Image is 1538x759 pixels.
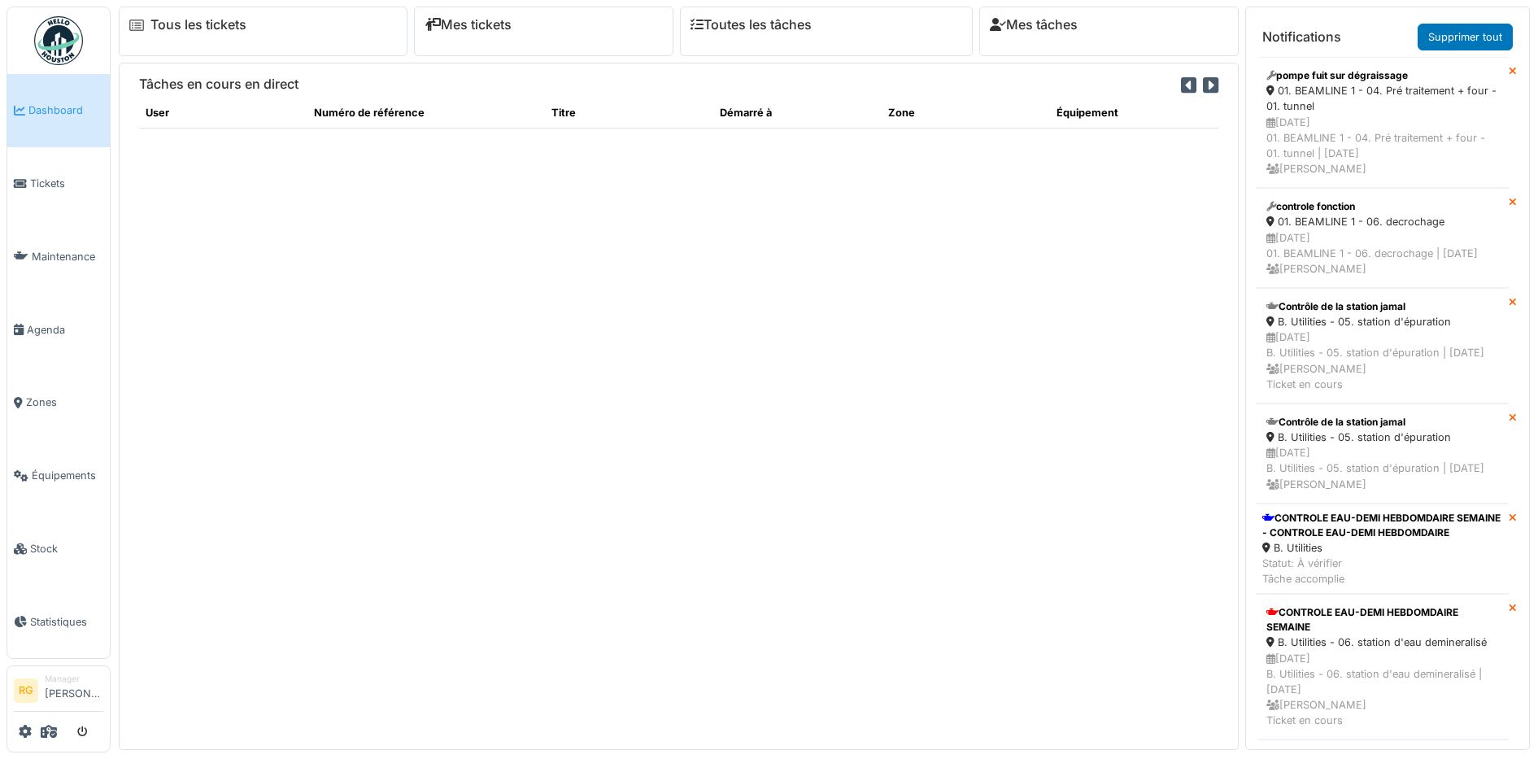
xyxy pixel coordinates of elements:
span: Stock [30,541,103,556]
h6: Tâches en cours en direct [139,76,298,92]
div: [DATE] 01. BEAMLINE 1 - 04. Pré traitement + four - 01. tunnel | [DATE] [PERSON_NAME] [1266,115,1498,177]
div: 01. BEAMLINE 1 - 04. Pré traitement + four - 01. tunnel [1266,83,1498,114]
li: RG [14,678,38,703]
a: controle fonction 01. BEAMLINE 1 - 06. decrochage [DATE]01. BEAMLINE 1 - 06. decrochage | [DATE] ... [1256,188,1509,288]
a: Statistiques [7,585,110,658]
a: Maintenance [7,220,110,294]
a: Zones [7,366,110,439]
th: Équipement [1050,98,1218,128]
span: Maintenance [32,249,103,264]
th: Zone [882,98,1050,128]
h6: Notifications [1262,29,1341,45]
a: Tickets [7,147,110,220]
span: Tickets [30,176,103,191]
img: Badge_color-CXgf-gQk.svg [34,16,83,65]
div: 01. BEAMLINE 1 - 06. decrochage [1266,214,1498,229]
a: CONTROLE EAU-DEMI HEBDOMDAIRE SEMAINE - CONTROLE EAU-DEMI HEBDOMDAIRE B. Utilities Statut: À véri... [1256,504,1509,595]
div: B. Utilities - 05. station d'épuration [1266,314,1498,329]
li: [PERSON_NAME] [45,673,103,708]
div: Manager [45,673,103,685]
a: Équipements [7,439,110,513]
th: Titre [545,98,713,128]
div: Contrôle de la station jamal [1266,415,1498,430]
div: B. Utilities [1262,540,1502,556]
th: Numéro de référence [307,98,544,128]
div: Statut: À vérifier Tâche accomplie [1262,556,1502,587]
div: B. Utilities - 06. station d'eau demineralisé [1266,635,1498,650]
a: Mes tâches [990,17,1078,33]
span: Agenda [27,322,103,338]
div: pompe fuit sur dégraissage [1266,68,1498,83]
span: Statistiques [30,614,103,630]
a: Tous les tickets [150,17,246,33]
a: Contrôle de la station jamal B. Utilities - 05. station d'épuration [DATE]B. Utilities - 05. stat... [1256,403,1509,504]
div: controle fonction [1266,199,1498,214]
a: Agenda [7,293,110,366]
th: Démarré à [713,98,882,128]
a: Dashboard [7,74,110,147]
div: [DATE] B. Utilities - 06. station d'eau demineralisé | [DATE] [PERSON_NAME] Ticket en cours [1266,651,1498,729]
span: Dashboard [28,103,103,118]
div: CONTROLE EAU-DEMI HEBDOMDAIRE SEMAINE - CONTROLE EAU-DEMI HEBDOMDAIRE [1262,511,1502,540]
div: [DATE] B. Utilities - 05. station d'épuration | [DATE] [PERSON_NAME] [1266,445,1498,492]
div: [DATE] B. Utilities - 05. station d'épuration | [DATE] [PERSON_NAME] Ticket en cours [1266,329,1498,392]
div: [DATE] 01. BEAMLINE 1 - 06. decrochage | [DATE] [PERSON_NAME] [1266,230,1498,277]
a: Contrôle de la station jamal B. Utilities - 05. station d'épuration [DATE]B. Utilities - 05. stat... [1256,288,1509,403]
span: Zones [26,395,103,410]
a: Stock [7,513,110,586]
span: Équipements [32,468,103,483]
span: translation missing: fr.shared.user [146,107,169,119]
div: B. Utilities - 05. station d'épuration [1266,430,1498,445]
a: pompe fuit sur dégraissage 01. BEAMLINE 1 - 04. Pré traitement + four - 01. tunnel [DATE]01. BEAM... [1256,57,1509,188]
a: CONTROLE EAU-DEMI HEBDOMDAIRE SEMAINE B. Utilities - 06. station d'eau demineralisé [DATE]B. Util... [1256,594,1509,739]
div: Contrôle de la station jamal [1266,299,1498,314]
a: Mes tickets [425,17,512,33]
a: Supprimer tout [1418,24,1513,50]
a: Toutes les tâches [691,17,812,33]
div: CONTROLE EAU-DEMI HEBDOMDAIRE SEMAINE [1266,605,1498,635]
a: RG Manager[PERSON_NAME] [14,673,103,712]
